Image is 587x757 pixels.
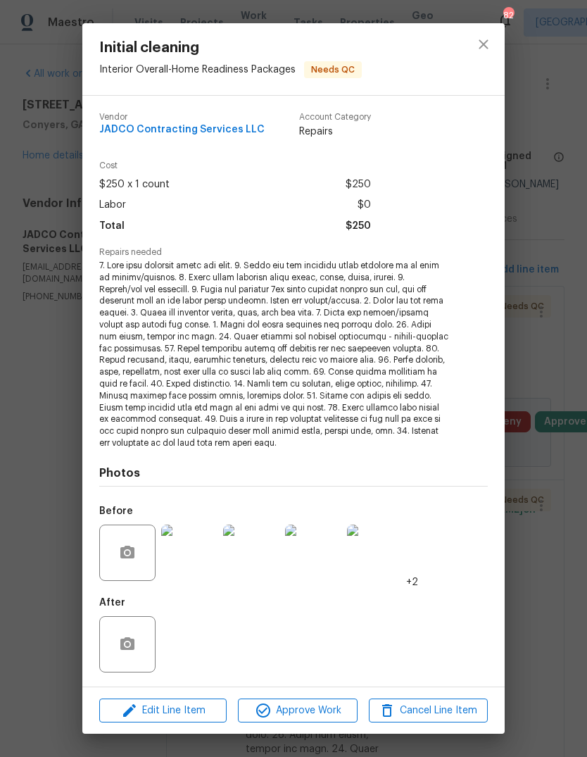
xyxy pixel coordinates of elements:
[99,40,362,56] span: Initial cleaning
[99,248,488,257] span: Repairs needed
[406,575,418,589] span: +2
[369,699,488,723] button: Cancel Line Item
[99,699,227,723] button: Edit Line Item
[99,125,265,135] span: JADCO Contracting Services LLC
[346,216,371,237] span: $250
[242,702,353,720] span: Approve Work
[99,195,126,215] span: Labor
[503,8,513,23] div: 82
[103,702,222,720] span: Edit Line Item
[346,175,371,195] span: $250
[358,195,371,215] span: $0
[238,699,357,723] button: Approve Work
[99,161,371,170] span: Cost
[373,702,484,720] span: Cancel Line Item
[99,175,170,195] span: $250 x 1 count
[99,598,125,608] h5: After
[299,113,371,122] span: Account Category
[99,113,265,122] span: Vendor
[99,260,449,449] span: 7. Lore ipsu dolorsit ametc adi elit. 9. Seddo eiu tem incididu utlab etdolore ma al enim ad mini...
[99,64,296,74] span: Interior Overall - Home Readiness Packages
[299,125,371,139] span: Repairs
[467,27,500,61] button: close
[99,506,133,516] h5: Before
[99,216,125,237] span: Total
[305,63,360,77] span: Needs QC
[99,466,488,480] h4: Photos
